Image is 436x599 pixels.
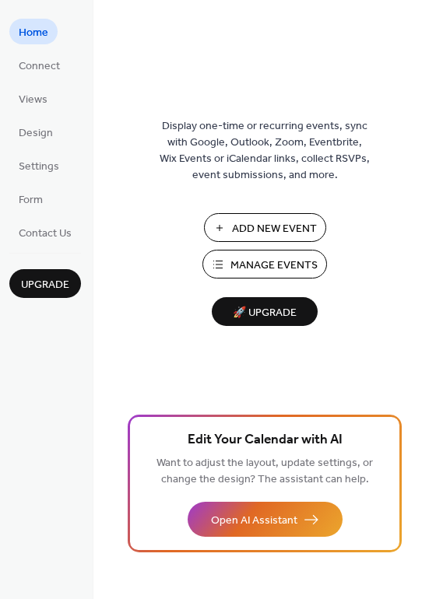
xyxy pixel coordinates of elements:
[160,118,370,184] span: Display one-time or recurring events, sync with Google, Outlook, Zoom, Eventbrite, Wix Events or ...
[221,303,308,324] span: 🚀 Upgrade
[19,92,47,108] span: Views
[9,152,69,178] a: Settings
[19,192,43,208] span: Form
[9,219,81,245] a: Contact Us
[9,19,58,44] a: Home
[9,186,52,212] a: Form
[211,513,297,529] span: Open AI Assistant
[204,213,326,242] button: Add New Event
[19,226,72,242] span: Contact Us
[19,25,48,41] span: Home
[212,297,318,326] button: 🚀 Upgrade
[9,86,57,111] a: Views
[19,159,59,175] span: Settings
[188,429,343,451] span: Edit Your Calendar with AI
[21,277,69,293] span: Upgrade
[230,257,318,274] span: Manage Events
[9,119,62,145] a: Design
[19,58,60,75] span: Connect
[9,269,81,298] button: Upgrade
[19,125,53,142] span: Design
[202,250,327,278] button: Manage Events
[188,502,343,537] button: Open AI Assistant
[156,453,373,490] span: Want to adjust the layout, update settings, or change the design? The assistant can help.
[232,221,317,237] span: Add New Event
[9,52,69,78] a: Connect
